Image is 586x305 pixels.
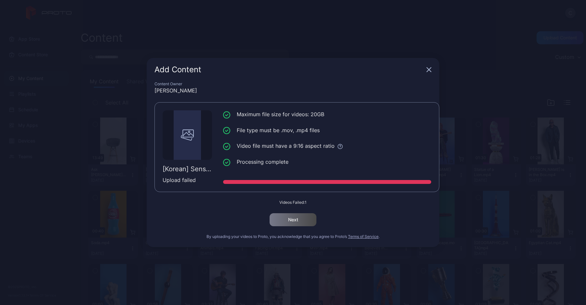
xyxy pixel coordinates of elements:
div: Videos Failed: 1 [154,200,432,205]
div: Content Owner [154,81,432,87]
li: File type must be .mov, .mp4 files [223,126,431,134]
div: [PERSON_NAME] [154,87,432,94]
button: Terms of Service [348,234,379,239]
div: Upload failed [163,176,212,184]
div: By uploading your videos to Proto, you acknowledge that you agree to Proto’s . [154,234,432,239]
button: Next [270,213,316,226]
div: Add Content [154,66,424,74]
div: Next [288,217,298,222]
li: Maximum file size for videos: 20GB [223,110,431,118]
div: [Korean] Sense Event Must Buy - MR.mp4 [163,165,212,173]
li: Video file must have a 9:16 aspect ratio [223,142,431,150]
li: Processing complete [223,158,431,166]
